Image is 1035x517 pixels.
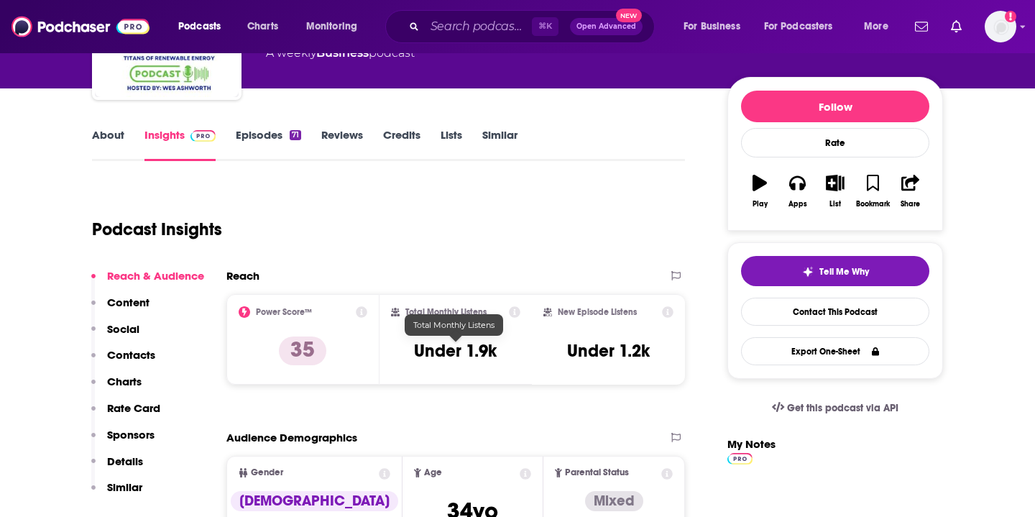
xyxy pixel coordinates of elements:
span: Charts [247,17,278,37]
h2: Power Score™ [256,307,312,317]
button: Details [91,454,143,481]
p: Contacts [107,348,155,362]
h2: Audience Demographics [226,431,357,444]
span: More [864,17,888,37]
label: My Notes [727,437,776,462]
span: Open Advanced [576,23,636,30]
a: Show notifications dropdown [945,14,967,39]
div: [DEMOGRAPHIC_DATA] [231,491,398,511]
p: Sponsors [107,428,155,441]
span: ⌘ K [532,17,558,36]
a: Pro website [727,451,753,465]
a: Reviews [321,128,363,161]
button: open menu [673,15,758,38]
h2: Total Monthly Listens [405,307,487,317]
button: Content [91,296,149,322]
a: Episodes71 [236,128,301,161]
button: Follow [741,91,929,122]
span: Gender [251,468,283,477]
h1: Podcast Insights [92,219,222,240]
a: About [92,128,124,161]
button: Reach & Audience [91,269,204,296]
button: Export One-Sheet [741,337,929,365]
p: Details [107,454,143,468]
p: Content [107,296,149,309]
button: open menu [296,15,376,38]
div: Bookmark [856,200,890,209]
div: List [829,200,841,209]
button: Social [91,322,139,349]
a: Contact This Podcast [741,298,929,326]
input: Search podcasts, credits, & more... [425,15,532,38]
span: Parental Status [565,468,629,477]
h3: Under 1.9k [414,340,497,362]
span: Total Monthly Listens [413,320,494,330]
span: Age [424,468,442,477]
div: Mixed [585,491,643,511]
span: Podcasts [178,17,221,37]
span: New [616,9,642,22]
span: Tell Me Why [819,266,869,278]
button: Open AdvancedNew [570,18,643,35]
button: open menu [755,15,854,38]
span: Get this podcast via API [787,402,898,414]
img: User Profile [985,11,1016,42]
button: Apps [778,165,816,217]
button: Similar [91,480,142,507]
div: Apps [788,200,807,209]
a: Credits [383,128,420,161]
button: List [816,165,854,217]
a: Similar [482,128,517,161]
a: Charts [238,15,287,38]
div: A weekly podcast [266,45,415,62]
span: Monitoring [306,17,357,37]
img: Podchaser Pro [727,453,753,465]
div: Search podcasts, credits, & more... [399,10,668,43]
p: 35 [279,337,326,365]
button: Rate Card [91,401,160,428]
p: Similar [107,480,142,494]
button: Show profile menu [985,11,1016,42]
img: Podchaser - Follow, Share and Rate Podcasts [11,13,149,40]
img: Podchaser Pro [190,130,216,142]
p: Charts [107,375,142,388]
button: Bookmark [854,165,891,217]
button: Play [741,165,778,217]
div: 71 [290,130,301,140]
span: For Podcasters [764,17,833,37]
button: Charts [91,375,142,401]
svg: Add a profile image [1005,11,1016,22]
h3: Under 1.2k [567,340,650,362]
button: Contacts [91,348,155,375]
button: tell me why sparkleTell Me Why [741,256,929,286]
button: open menu [854,15,906,38]
span: Logged in as saraatspark [985,11,1016,42]
img: tell me why sparkle [802,266,814,278]
p: Reach & Audience [107,269,204,283]
button: Share [892,165,929,217]
button: open menu [168,15,239,38]
h2: Reach [226,269,259,283]
a: InsightsPodchaser Pro [144,128,216,161]
a: Show notifications dropdown [909,14,934,39]
a: Lists [441,128,462,161]
div: Play [753,200,768,209]
button: Sponsors [91,428,155,454]
div: Rate [741,128,929,157]
p: Social [107,322,139,336]
span: For Business [684,17,740,37]
h2: New Episode Listens [558,307,637,317]
p: Rate Card [107,401,160,415]
a: Get this podcast via API [760,390,910,426]
div: Share [901,200,920,209]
